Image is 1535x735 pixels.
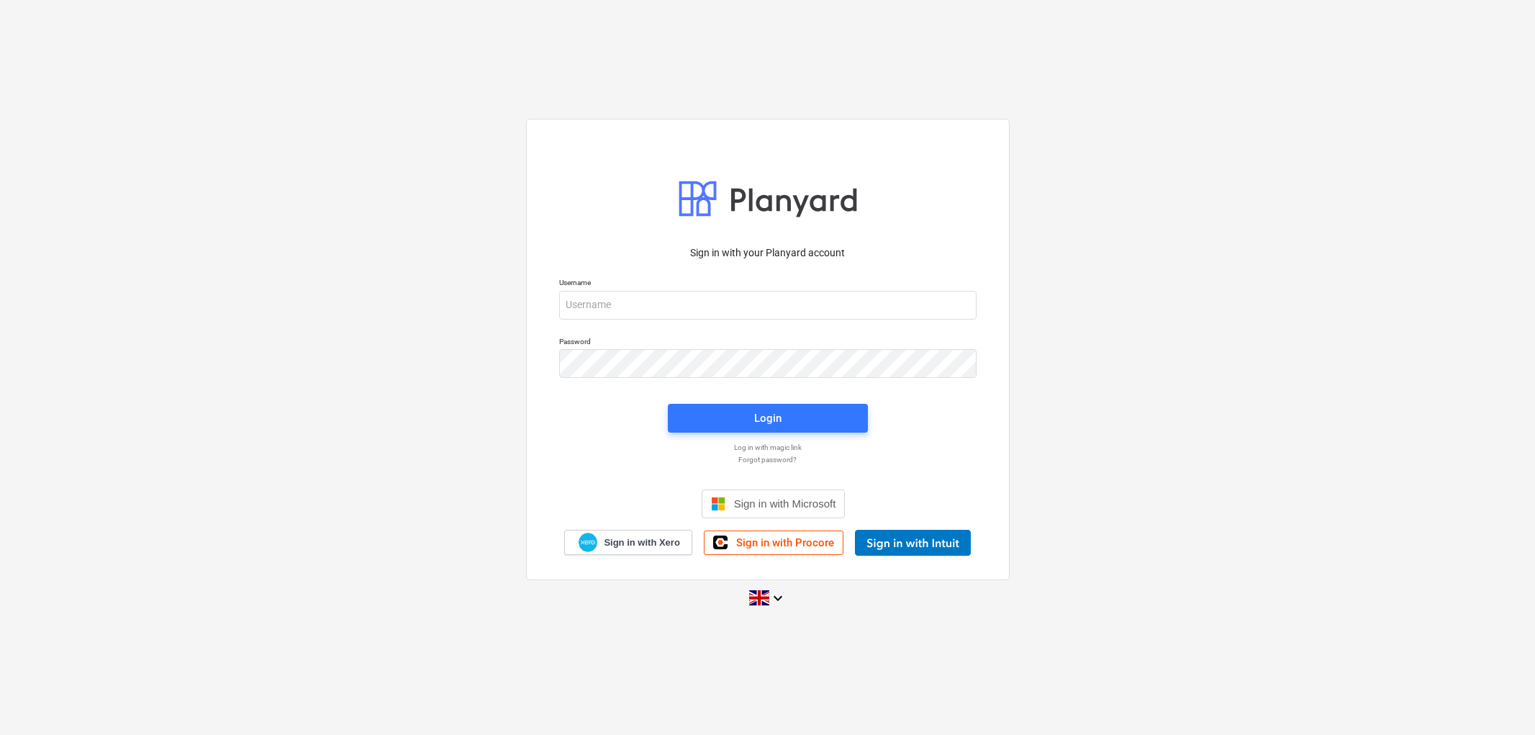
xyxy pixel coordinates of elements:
[564,530,692,555] a: Sign in with Xero
[552,443,984,452] a: Log in with magic link
[769,590,787,607] i: keyboard_arrow_down
[604,536,679,549] span: Sign in with Xero
[559,337,977,349] p: Password
[754,409,782,428] div: Login
[579,533,597,552] img: Xero logo
[559,245,977,261] p: Sign in with your Planyard account
[668,404,868,433] button: Login
[736,536,834,549] span: Sign in with Procore
[559,278,977,290] p: Username
[711,497,725,511] img: Microsoft logo
[704,531,843,555] a: Sign in with Procore
[559,291,977,320] input: Username
[734,497,836,510] span: Sign in with Microsoft
[552,455,984,464] a: Forgot password?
